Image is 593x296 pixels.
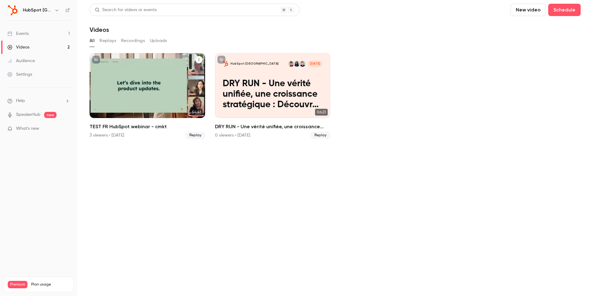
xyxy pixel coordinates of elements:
iframe: Noticeable Trigger [62,126,70,132]
p: HubSpot [GEOGRAPHIC_DATA] [230,62,279,66]
div: 3 viewers • [DATE] [90,132,124,138]
span: new [44,112,57,118]
h6: HubSpot [GEOGRAPHIC_DATA] [23,7,52,13]
p: DRY RUN - Une vérité unifiée, une croissance stratégique : Découvrez les nouveautés du Spotlight ... [223,79,322,110]
button: All [90,36,95,46]
span: 54:41 [190,109,203,116]
h2: DRY RUN - Une vérité unifiée, une croissance stratégique : Découvrez les nouveautés du Spotlight ... [215,123,330,130]
section: Videos [90,4,581,292]
div: 0 viewers • [DATE] [215,132,250,138]
a: SpeakerHub [16,112,40,118]
ul: Videos [90,53,581,139]
h1: Videos [90,26,109,33]
h2: TEST FR HubSpot webinar - cmkt [90,123,205,130]
button: New video [511,4,546,16]
img: Fabien Rabusseau [300,61,305,67]
button: unpublished [217,56,225,64]
img: HubSpot France [8,5,18,15]
li: help-dropdown-opener [7,98,70,104]
button: Replays [99,36,116,46]
div: Events [7,31,29,37]
li: TEST FR HubSpot webinar - cmkt [90,53,205,139]
span: 06:23 [315,109,328,116]
div: Settings [7,71,32,78]
button: Recordings [121,36,145,46]
button: unpublished [92,56,100,64]
a: 54:41TEST FR HubSpot webinar - cmkt3 viewers • [DATE]Replay [90,53,205,139]
span: Replay [186,132,205,139]
img: DRY RUN - Une vérité unifiée, une croissance stratégique : Découvrez les nouveautés du Spotlight ... [223,61,229,67]
span: Plan usage [31,282,69,287]
img: Enzo Valucci [288,61,294,67]
span: Replay [311,132,330,139]
a: DRY RUN - Une vérité unifiée, une croissance stratégique : Découvrez les nouveautés du Spotlight ... [215,53,330,139]
div: Search for videos or events [95,7,157,13]
span: Premium [8,281,27,288]
span: Help [16,98,25,104]
span: What's new [16,125,39,132]
div: Videos [7,44,29,50]
span: [DATE] [308,61,322,67]
img: Mélanie Bohulu [294,61,300,67]
button: Uploads [150,36,167,46]
button: Schedule [548,4,581,16]
div: Audience [7,58,35,64]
